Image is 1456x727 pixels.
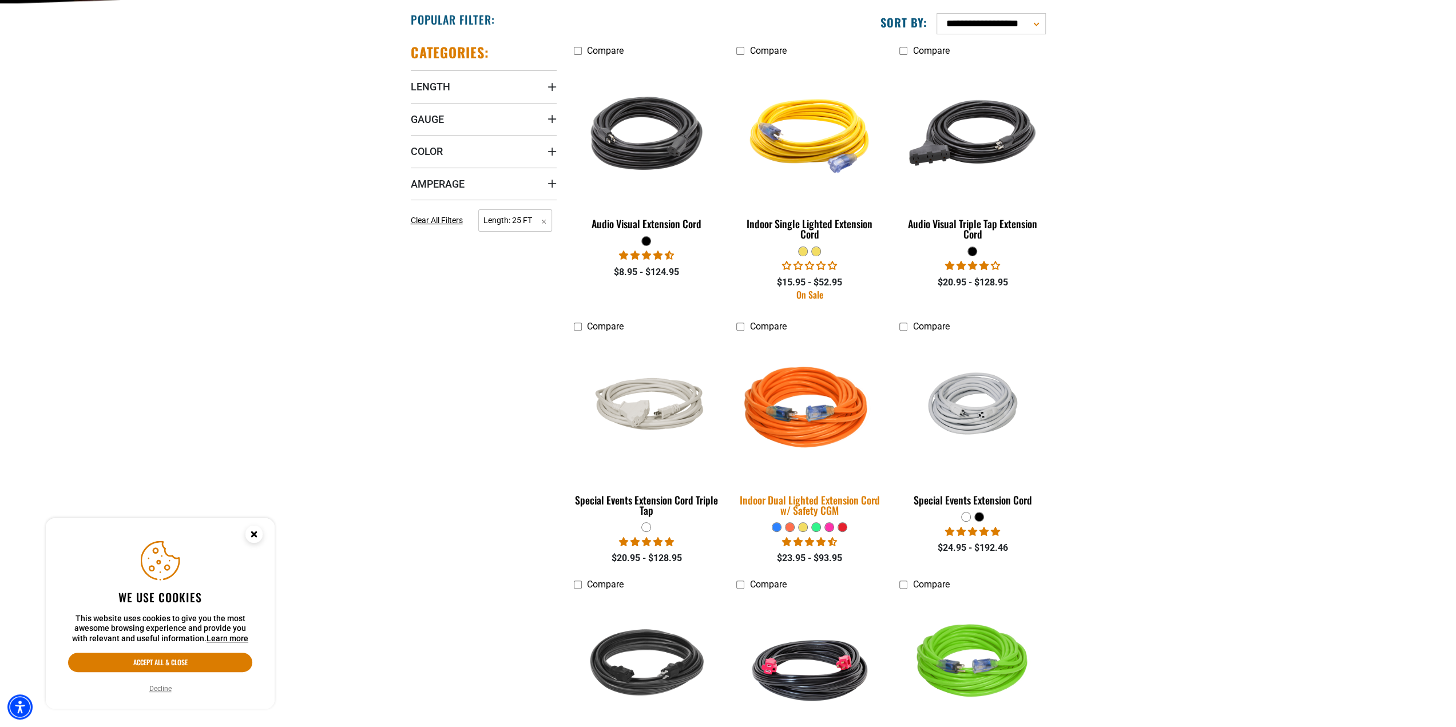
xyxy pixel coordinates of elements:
div: Special Events Extension Cord [899,495,1045,505]
button: Accept all & close [68,653,252,672]
span: 4.73 stars [619,250,674,261]
span: Clear All Filters [411,216,463,225]
div: $20.95 - $128.95 [899,276,1045,289]
span: Compare [913,45,949,56]
h2: Popular Filter: [411,12,495,27]
a: black Audio Visual Extension Cord [574,62,720,236]
span: 4.40 stars [782,537,837,547]
p: This website uses cookies to give you the most awesome browsing experience and provide you with r... [68,614,252,644]
span: 5.00 stars [945,526,1000,537]
span: Compare [587,321,624,332]
a: Length: 25 FT [478,214,552,225]
h2: We use cookies [68,590,252,605]
span: 0.00 stars [782,260,837,271]
img: black [574,67,719,199]
div: Audio Visual Triple Tap Extension Cord [899,219,1045,239]
a: white Special Events Extension Cord [899,338,1045,512]
img: white [900,362,1045,457]
span: Color [411,145,443,158]
summary: Color [411,135,557,167]
div: Indoor Dual Lighted Extension Cord w/ Safety CGM [736,495,882,515]
img: white [574,366,719,454]
div: Special Events Extension Cord Triple Tap [574,495,720,515]
summary: Gauge [411,103,557,135]
a: black Audio Visual Triple Tap Extension Cord [899,62,1045,246]
div: $15.95 - $52.95 [736,276,882,289]
img: orange [729,336,890,483]
span: Compare [587,45,624,56]
a: Yellow Indoor Single Lighted Extension Cord [736,62,882,246]
span: Compare [913,579,949,590]
h2: Categories: [411,43,490,61]
aside: Cookie Consent [46,518,275,709]
span: Compare [913,321,949,332]
div: $24.95 - $192.46 [899,541,1045,555]
div: Indoor Single Lighted Extension Cord [736,219,882,239]
span: Length [411,80,450,93]
div: $23.95 - $93.95 [736,551,882,565]
span: Compare [749,321,786,332]
div: Audio Visual Extension Cord [574,219,720,229]
summary: Length [411,70,557,102]
label: Sort by: [880,15,927,30]
div: $20.95 - $128.95 [574,551,720,565]
img: Yellow [737,67,882,199]
span: Compare [749,45,786,56]
button: Decline [146,683,175,694]
summary: Amperage [411,168,557,200]
span: Gauge [411,113,444,126]
span: 3.75 stars [945,260,1000,271]
span: Compare [587,579,624,590]
a: This website uses cookies to give you the most awesome browsing experience and provide you with r... [207,634,248,643]
span: Amperage [411,177,465,190]
span: Compare [749,579,786,590]
a: Clear All Filters [411,214,467,227]
div: Accessibility Menu [7,694,33,720]
span: 5.00 stars [619,537,674,547]
button: Close this option [233,518,275,554]
div: On Sale [736,290,882,299]
img: black [900,67,1045,199]
a: white Special Events Extension Cord Triple Tap [574,338,720,522]
a: orange Indoor Dual Lighted Extension Cord w/ Safety CGM [736,338,882,522]
span: Length: 25 FT [478,209,552,232]
div: $8.95 - $124.95 [574,265,720,279]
